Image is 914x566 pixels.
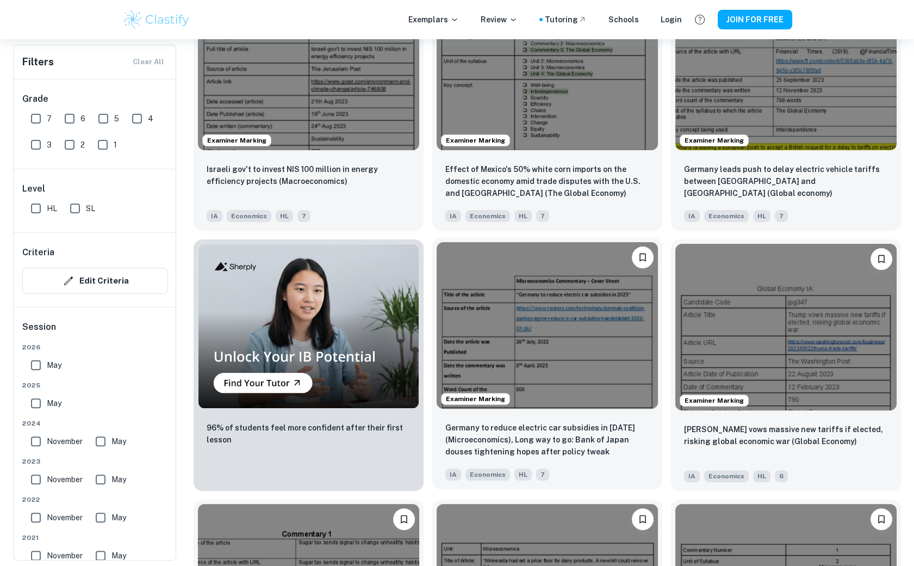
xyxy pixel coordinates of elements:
[753,210,770,222] span: HL
[22,495,168,505] span: 2022
[22,380,168,390] span: 2025
[198,244,419,409] img: Thumbnail
[775,470,788,482] span: 6
[481,14,518,26] p: Review
[465,469,510,481] span: Economics
[22,419,168,428] span: 2024
[514,210,532,222] span: HL
[718,10,792,29] button: JOIN FOR FREE
[684,423,888,447] p: Trump vows massive new tariffs if elected, risking global economic war (Global Economy)
[148,113,153,125] span: 4
[47,202,57,214] span: HL
[871,508,892,530] button: Please log in to bookmark exemplars
[22,54,54,70] h6: Filters
[207,422,411,446] p: 96% of students feel more confident after their first lesson
[86,202,95,214] span: SL
[22,342,168,352] span: 2026
[704,210,749,222] span: Economics
[545,14,587,26] a: Tutoring
[80,113,85,125] span: 6
[536,210,549,222] span: 7
[122,9,191,30] img: Clastify logo
[684,210,700,222] span: IA
[47,397,61,409] span: May
[47,473,83,485] span: November
[408,14,459,26] p: Exemplars
[680,136,748,145] span: Examiner Marking
[671,239,901,490] a: Examiner MarkingPlease log in to bookmark exemplarsTrump vows massive new tariffs if elected, ris...
[207,210,222,222] span: IA
[432,239,662,490] a: Examiner MarkingPlease log in to bookmark exemplarsGermany to reduce electric car subsidies in 20...
[442,136,509,145] span: Examiner Marking
[22,182,168,195] h6: Level
[675,244,897,410] img: Economics IA example thumbnail: Trump vows massive new tariffs if electe
[465,210,510,222] span: Economics
[445,469,461,481] span: IA
[227,210,271,222] span: Economics
[871,248,892,270] button: Please log in to bookmark exemplars
[445,422,649,459] p: Germany to reduce electric car subsidies in 2023 (Microeconomics), Long way to go: Bank of Japan ...
[22,533,168,543] span: 2021
[111,473,126,485] span: May
[111,512,126,524] span: May
[47,512,83,524] span: November
[203,136,271,145] span: Examiner Marking
[691,10,709,29] button: Help and Feedback
[22,93,168,106] h6: Grade
[753,470,770,482] span: HL
[111,550,126,562] span: May
[775,210,788,222] span: 7
[114,139,117,151] span: 1
[445,163,649,199] p: Effect of Mexico's 50% white corn imports on the domestic economy amid trade disputes with the U....
[704,470,749,482] span: Economics
[22,457,168,466] span: 2023
[445,210,461,222] span: IA
[514,469,532,481] span: HL
[47,359,61,371] span: May
[47,139,52,151] span: 3
[442,394,509,404] span: Examiner Marking
[393,508,415,530] button: Please log in to bookmark exemplars
[47,113,52,125] span: 7
[684,470,700,482] span: IA
[276,210,293,222] span: HL
[297,210,310,222] span: 7
[22,246,54,259] h6: Criteria
[680,396,748,405] span: Examiner Marking
[22,268,168,294] button: Edit Criteria
[661,14,682,26] a: Login
[47,550,83,562] span: November
[47,435,83,447] span: November
[608,14,639,26] a: Schools
[114,113,119,125] span: 5
[536,469,549,481] span: 7
[207,163,411,187] p: Israeli gov't to invest NIS 100 million in energy efficiency projects (Macroeconomics)
[194,239,424,490] a: Thumbnail96% of students feel more confident after their first lesson
[80,139,85,151] span: 2
[22,321,168,342] h6: Session
[632,247,654,268] button: Please log in to bookmark exemplars
[684,163,888,199] p: Germany leads push to delay electric vehicle tariffs between EU and UK (Global economy)
[632,508,654,530] button: Please log in to bookmark exemplars
[437,242,658,408] img: Economics IA example thumbnail: Germany to reduce electric car subsidies
[111,435,126,447] span: May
